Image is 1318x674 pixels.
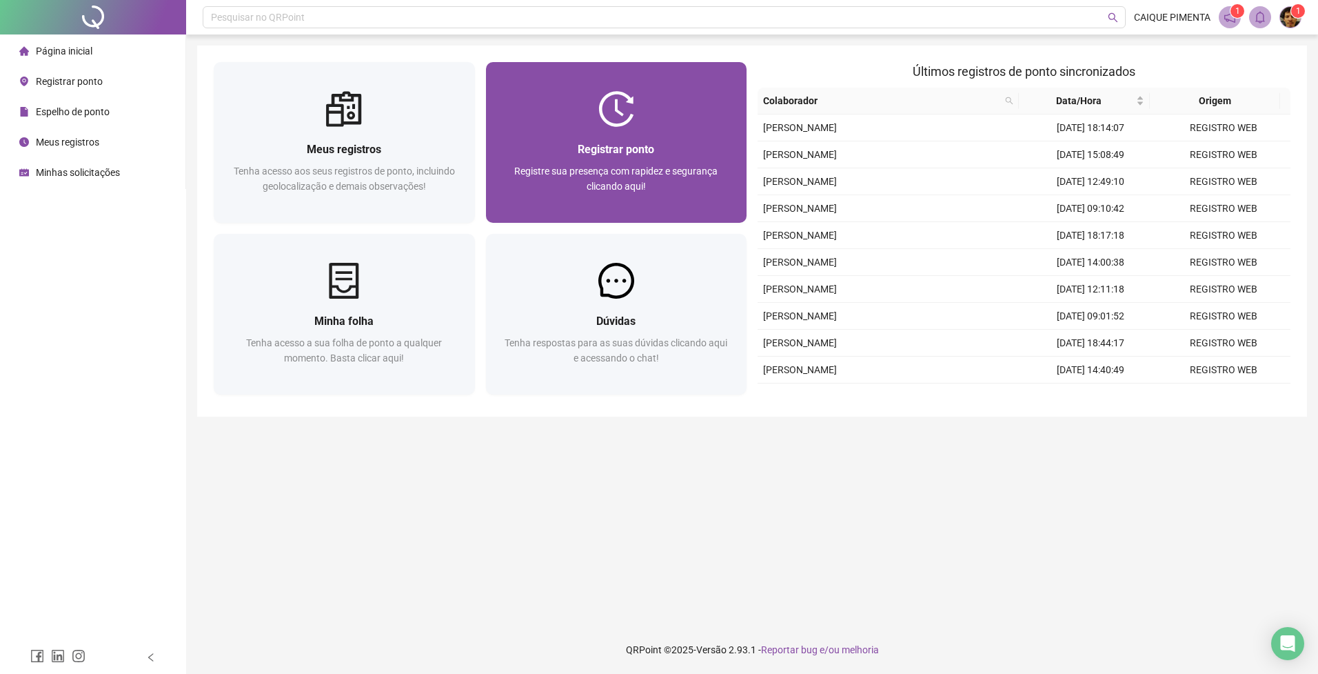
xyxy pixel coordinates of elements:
span: Meus registros [307,143,381,156]
td: REGISTRO WEB [1157,168,1290,195]
span: clock-circle [19,137,29,147]
span: Espelho de ponto [36,106,110,117]
td: [DATE] 12:11:18 [1024,276,1157,303]
td: REGISTRO WEB [1157,357,1290,384]
td: [DATE] 14:40:49 [1024,357,1157,384]
footer: QRPoint © 2025 - 2.93.1 - [186,626,1318,674]
span: Registrar ponto [578,143,654,156]
span: Tenha acesso a sua folha de ponto a qualquer momento. Basta clicar aqui! [246,337,442,364]
td: [DATE] 14:00:38 [1024,249,1157,276]
span: schedule [19,168,29,177]
span: notification [1224,11,1236,23]
div: Open Intercom Messenger [1271,627,1304,660]
span: Últimos registros de ponto sincronizados [913,64,1135,79]
td: [DATE] 12:49:10 [1024,168,1157,195]
span: Registre sua presença com rapidez e segurança clicando aqui! [514,166,718,192]
span: [PERSON_NAME] [763,149,837,160]
td: REGISTRO WEB [1157,249,1290,276]
span: search [1002,90,1016,111]
sup: 1 [1230,4,1244,18]
td: REGISTRO WEB [1157,384,1290,410]
span: 1 [1235,6,1240,16]
span: [PERSON_NAME] [763,337,837,348]
span: [PERSON_NAME] [763,230,837,241]
td: [DATE] 09:01:52 [1024,303,1157,330]
span: [PERSON_NAME] [763,284,837,295]
span: [PERSON_NAME] [763,364,837,375]
span: Tenha respostas para as suas dúvidas clicando aqui e acessando o chat! [505,337,727,364]
td: REGISTRO WEB [1157,222,1290,249]
a: DúvidasTenha respostas para as suas dúvidas clicando aqui e acessando o chat! [486,234,747,395]
span: Registrar ponto [36,76,103,87]
span: search [1005,97,1013,105]
span: Versão [696,644,727,655]
a: Registrar pontoRegistre sua presença com rapidez e segurança clicando aqui! [486,62,747,223]
span: Colaborador [763,93,1000,108]
span: Minhas solicitações [36,167,120,178]
span: [PERSON_NAME] [763,122,837,133]
td: REGISTRO WEB [1157,141,1290,168]
td: REGISTRO WEB [1157,115,1290,141]
span: [PERSON_NAME] [763,310,837,321]
a: Minha folhaTenha acesso a sua folha de ponto a qualquer momento. Basta clicar aqui! [214,234,475,395]
th: Origem [1150,88,1281,115]
span: linkedin [51,649,65,663]
td: [DATE] 18:17:18 [1024,222,1157,249]
span: Dúvidas [596,315,636,328]
sup: Atualize o seu contato no menu Meus Dados [1291,4,1305,18]
td: REGISTRO WEB [1157,303,1290,330]
img: 40311 [1280,7,1301,28]
span: Página inicial [36,46,92,57]
span: Data/Hora [1024,93,1133,108]
span: environment [19,77,29,86]
span: Minha folha [314,315,374,328]
th: Data/Hora [1019,88,1150,115]
td: [DATE] 15:08:49 [1024,141,1157,168]
span: Reportar bug e/ou melhoria [761,644,879,655]
td: [DATE] 12:29:31 [1024,384,1157,410]
span: [PERSON_NAME] [763,176,837,187]
span: facebook [30,649,44,663]
span: Meus registros [36,137,99,148]
span: [PERSON_NAME] [763,257,837,268]
a: Meus registrosTenha acesso aos seus registros de ponto, incluindo geolocalização e demais observa... [214,62,475,223]
span: [PERSON_NAME] [763,203,837,214]
td: REGISTRO WEB [1157,195,1290,222]
span: search [1108,12,1118,23]
span: file [19,107,29,117]
td: REGISTRO WEB [1157,276,1290,303]
td: [DATE] 09:10:42 [1024,195,1157,222]
td: [DATE] 18:44:17 [1024,330,1157,357]
span: CAIQUE PIMENTA [1134,10,1210,25]
td: [DATE] 18:14:07 [1024,115,1157,141]
span: bell [1254,11,1266,23]
span: instagram [72,649,85,663]
span: Tenha acesso aos seus registros de ponto, incluindo geolocalização e demais observações! [234,166,455,192]
span: left [146,653,156,662]
span: 1 [1296,6,1301,16]
td: REGISTRO WEB [1157,330,1290,357]
span: home [19,46,29,56]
